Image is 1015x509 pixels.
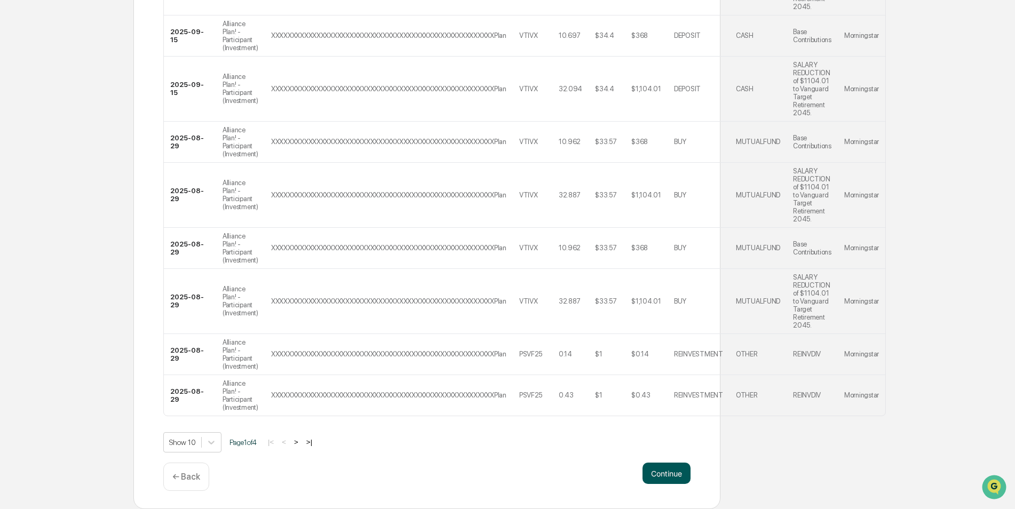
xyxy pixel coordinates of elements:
[223,20,258,52] div: Alliance Plan! - Participant (Investment)
[674,31,701,39] div: DEPOSIT
[164,228,216,269] td: 2025-08-29
[6,130,73,149] a: 🖐️Preclearance
[793,391,821,399] div: REINVDIV
[595,297,616,305] div: $33.57
[77,136,86,144] div: 🗄️
[674,391,723,399] div: REINVESTMENT
[793,240,831,256] div: Base Contributions
[73,130,137,149] a: 🗄️Attestations
[11,156,19,164] div: 🔎
[631,391,651,399] div: $0.43
[674,297,686,305] div: BUY
[981,474,1010,503] iframe: Open customer support
[838,163,885,228] td: Morningstar
[88,134,132,145] span: Attestations
[265,375,513,416] td: XXXXXXXXXXXXXXXXXXXXXXXXXXXXXXXXXXXXXXXXXXXXXXXXXXXXXXPlan
[595,31,614,39] div: $34.4
[674,244,686,252] div: BUY
[643,463,691,484] button: Continue
[164,57,216,122] td: 2025-09-15
[164,163,216,228] td: 2025-08-29
[631,191,661,199] div: $1,104.01
[736,391,758,399] div: OTHER
[265,269,513,334] td: XXXXXXXXXXXXXXXXXXXXXXXXXXXXXXXXXXXXXXXXXXXXXXXXXXXXXXPlan
[223,285,258,317] div: Alliance Plan! - Participant (Investment)
[519,297,538,305] div: VTIVX
[6,150,72,170] a: 🔎Data Lookup
[265,15,513,57] td: XXXXXXXXXXXXXXXXXXXXXXXXXXXXXXXXXXXXXXXXXXXXXXXXXXXXXXPlan
[631,138,648,146] div: $368
[21,155,67,165] span: Data Lookup
[631,350,649,358] div: $0.14
[631,244,648,252] div: $368
[674,191,686,199] div: BUY
[736,350,758,358] div: OTHER
[519,350,542,358] div: PSVF25
[172,472,200,482] p: ← Back
[303,438,315,447] button: >|
[223,338,258,370] div: Alliance Plan! - Participant (Investment)
[559,297,581,305] div: 32.887
[223,73,258,105] div: Alliance Plan! - Participant (Investment)
[595,85,614,93] div: $34.4
[265,57,513,122] td: XXXXXXXXXXXXXXXXXXXXXXXXXXXXXXXXXXXXXXXXXXXXXXXXXXXXXXPlan
[838,334,885,375] td: Morningstar
[595,391,602,399] div: $1
[11,82,30,101] img: 1746055101610-c473b297-6a78-478c-a979-82029cc54cd1
[181,85,194,98] button: Start new chat
[631,297,661,305] div: $1,104.01
[793,28,831,44] div: Base Contributions
[265,438,277,447] button: |<
[631,31,648,39] div: $368
[229,438,257,447] span: Page 1 of 4
[519,191,538,199] div: VTIVX
[595,350,602,358] div: $1
[519,31,538,39] div: VTIVX
[838,269,885,334] td: Morningstar
[223,179,258,211] div: Alliance Plan! - Participant (Investment)
[793,134,831,150] div: Base Contributions
[736,138,780,146] div: MUTUALFUND
[793,350,821,358] div: REINVDIV
[793,167,831,223] div: SALARY REDUCTION of $1104.01 to Vanguard Target Retirement 2045.
[559,350,572,358] div: 0.14
[265,334,513,375] td: XXXXXXXXXXXXXXXXXXXXXXXXXXXXXXXXXXXXXXXXXXXXXXXXXXXXXXPlan
[595,244,616,252] div: $33.57
[519,391,542,399] div: PSVF25
[11,136,19,144] div: 🖐️
[223,232,258,264] div: Alliance Plan! - Participant (Investment)
[291,438,302,447] button: >
[595,191,616,199] div: $33.57
[265,163,513,228] td: XXXXXXXXXXXXXXXXXXXXXXXXXXXXXXXXXXXXXXXXXXXXXXXXXXXXXXPlan
[736,297,780,305] div: MUTUALFUND
[838,57,885,122] td: Morningstar
[519,85,538,93] div: VTIVX
[21,134,69,145] span: Preclearance
[736,85,754,93] div: CASH
[736,31,754,39] div: CASH
[631,85,661,93] div: $1,104.01
[265,228,513,269] td: XXXXXXXXXXXXXXXXXXXXXXXXXXXXXXXXXXXXXXXXXXXXXXXXXXXXXXPlan
[11,22,194,39] p: How can we help?
[674,350,723,358] div: REINVESTMENT
[736,244,780,252] div: MUTUALFUND
[106,181,129,189] span: Pylon
[265,122,513,163] td: XXXXXXXXXXXXXXXXXXXXXXXXXXXXXXXXXXXXXXXXXXXXXXXXXXXXXXPlan
[838,375,885,416] td: Morningstar
[674,85,701,93] div: DEPOSIT
[164,375,216,416] td: 2025-08-29
[223,379,258,411] div: Alliance Plan! - Participant (Investment)
[164,122,216,163] td: 2025-08-29
[36,82,175,92] div: Start new chat
[223,126,258,158] div: Alliance Plan! - Participant (Investment)
[164,269,216,334] td: 2025-08-29
[559,191,581,199] div: 32.887
[519,138,538,146] div: VTIVX
[75,180,129,189] a: Powered byPylon
[559,391,574,399] div: 0.43
[559,85,582,93] div: 32.094
[519,244,538,252] div: VTIVX
[164,15,216,57] td: 2025-09-15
